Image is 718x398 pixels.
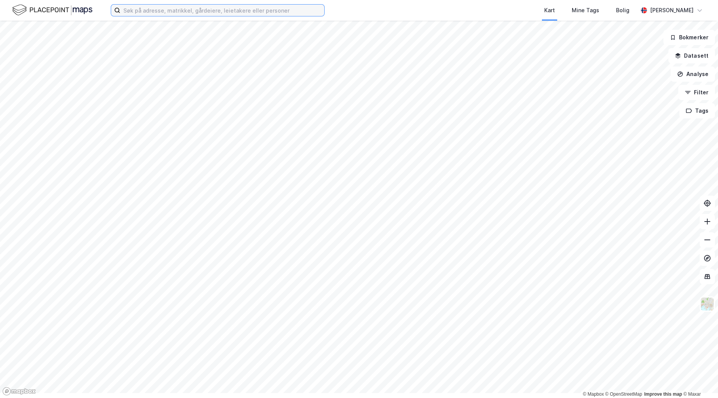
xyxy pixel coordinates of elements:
[668,48,715,63] button: Datasett
[679,103,715,118] button: Tags
[700,297,715,311] img: Z
[671,66,715,82] button: Analyse
[644,392,682,397] a: Improve this map
[616,6,629,15] div: Bolig
[572,6,599,15] div: Mine Tags
[12,3,92,17] img: logo.f888ab2527a4732fd821a326f86c7f29.svg
[650,6,694,15] div: [PERSON_NAME]
[663,30,715,45] button: Bokmerker
[120,5,324,16] input: Søk på adresse, matrikkel, gårdeiere, leietakere eller personer
[544,6,555,15] div: Kart
[2,387,36,396] a: Mapbox homepage
[680,361,718,398] iframe: Chat Widget
[678,85,715,100] button: Filter
[583,392,604,397] a: Mapbox
[605,392,642,397] a: OpenStreetMap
